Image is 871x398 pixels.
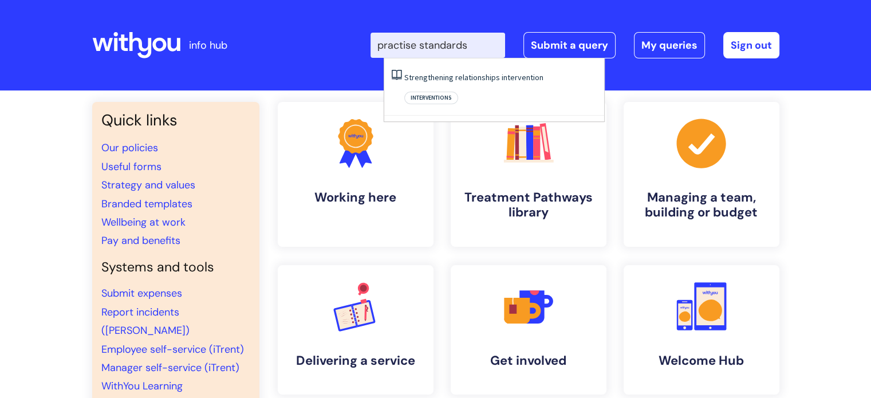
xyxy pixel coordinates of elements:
[101,286,182,300] a: Submit expenses
[189,36,227,54] p: info hub
[101,111,250,129] h3: Quick links
[101,215,186,229] a: Wellbeing at work
[371,33,505,58] input: Search
[404,72,543,82] a: Strengthening relationships intervention
[287,190,424,205] h4: Working here
[101,305,190,337] a: Report incidents ([PERSON_NAME])
[278,102,433,247] a: Working here
[101,141,158,155] a: Our policies
[633,353,770,368] h4: Welcome Hub
[278,265,433,395] a: Delivering a service
[101,197,192,211] a: Branded templates
[451,265,606,395] a: Get involved
[371,32,779,58] div: | -
[101,178,195,192] a: Strategy and values
[460,353,597,368] h4: Get involved
[460,190,597,220] h4: Treatment Pathways library
[287,353,424,368] h4: Delivering a service
[101,379,183,393] a: WithYou Learning
[624,102,779,247] a: Managing a team, building or budget
[723,32,779,58] a: Sign out
[101,361,239,375] a: Manager self-service (iTrent)
[101,234,180,247] a: Pay and benefits
[101,259,250,275] h4: Systems and tools
[624,265,779,395] a: Welcome Hub
[101,160,161,174] a: Useful forms
[404,92,458,104] span: Interventions
[101,342,244,356] a: Employee self-service (iTrent)
[451,102,606,247] a: Treatment Pathways library
[634,32,705,58] a: My queries
[633,190,770,220] h4: Managing a team, building or budget
[523,32,616,58] a: Submit a query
